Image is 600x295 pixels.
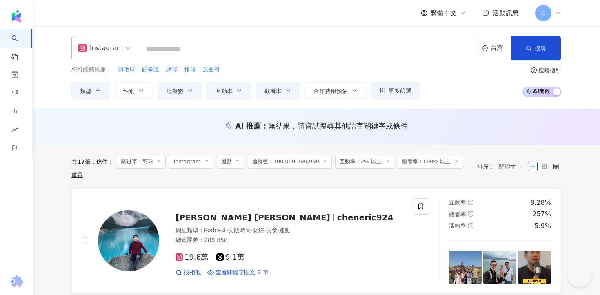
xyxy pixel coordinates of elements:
[176,236,403,244] div: 總追蹤數 ： 288,858
[217,155,244,169] span: 運動
[518,251,551,284] img: post-image
[431,9,457,18] span: 繁體中文
[118,66,135,74] span: 羽毛球
[10,10,23,23] img: logo icon
[468,223,473,228] span: question-circle
[117,155,166,169] span: 關鍵字：羽球
[78,42,123,55] div: Instagram
[253,227,264,233] span: 財經
[511,36,561,60] button: 搜尋
[169,155,213,169] span: Instagram
[236,121,408,131] div: AI 推薦 ：
[9,275,24,288] img: chrome extension
[11,29,28,61] a: search
[449,251,482,284] img: post-image
[468,211,473,217] span: question-circle
[176,253,208,262] span: 19.8萬
[184,268,201,277] span: 找相似
[398,155,463,169] span: 觀看率：100% 以上
[228,227,251,233] span: 美妝時尚
[71,172,83,178] div: 重置
[278,227,279,233] span: ·
[371,82,420,99] button: 更多篩選
[335,155,394,169] span: 互動率：2% 以上
[313,88,348,94] span: 合作費用預估
[530,198,551,207] div: 8.28%
[268,122,408,130] span: 無結果，請嘗試搜尋其他語言關鍵字或條件
[142,66,159,74] span: 跆拳道
[491,44,511,51] div: 台灣
[251,227,253,233] span: ·
[264,88,282,94] span: 觀看率
[158,82,202,99] button: 追蹤數
[499,160,523,173] span: 關聯性
[71,158,91,165] div: 共 筆
[305,82,366,99] button: 合作費用預估
[11,122,18,140] span: rise
[449,211,466,217] span: 觀看率
[216,88,233,94] span: 互動率
[204,227,226,233] span: Podcast
[264,227,266,233] span: ·
[256,82,300,99] button: 觀看率
[216,268,269,277] span: 查看關鍵字貼文 2 筆
[203,66,220,74] span: 反曲弓
[266,227,278,233] span: 美食
[567,262,592,287] iframe: Help Scout Beacon - Open
[531,67,537,73] span: question-circle
[532,210,551,219] div: 257%
[77,158,85,165] span: 17
[71,188,561,294] a: KOL Avatar[PERSON_NAME] [PERSON_NAME]cheneric924網紅類型：Podcast·美妝時尚·財經·美食·運動總追蹤數：288,85819.8萬9.1萬找相...
[176,226,403,235] div: 網紅類型 ：
[115,82,153,99] button: 性別
[166,66,178,74] span: 網球
[482,45,488,51] span: environment
[207,268,269,277] a: 查看關鍵字貼文 2 筆
[71,66,111,74] span: 您可能感興趣：
[91,158,113,165] span: 條件 ：
[166,65,178,74] button: 網球
[71,82,110,99] button: 類型
[202,65,220,74] button: 反曲弓
[468,200,473,205] span: question-circle
[176,268,201,277] a: 找相似
[534,222,551,231] div: 5.9%
[449,222,466,229] span: 漲粉率
[538,67,561,73] div: 搜尋指引
[184,65,196,74] button: 排球
[123,88,135,94] span: 性別
[207,82,251,99] button: 互動率
[167,88,184,94] span: 追蹤數
[216,253,244,262] span: 9.1萬
[389,87,411,94] span: 更多篩選
[535,45,546,51] span: 搜尋
[226,227,228,233] span: ·
[80,88,91,94] span: 類型
[483,251,516,284] img: post-image
[279,227,291,233] span: 運動
[118,65,136,74] button: 羽毛球
[449,199,466,206] span: 互動率
[176,213,330,222] span: [PERSON_NAME] [PERSON_NAME]
[541,9,545,18] span: C
[248,155,332,169] span: 追蹤數：100,000-299,999
[184,66,196,74] span: 排球
[477,160,528,173] div: 排序：
[142,65,160,74] button: 跆拳道
[493,9,519,17] span: 活動訊息
[337,213,393,222] span: cheneric924
[98,210,159,271] img: KOL Avatar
